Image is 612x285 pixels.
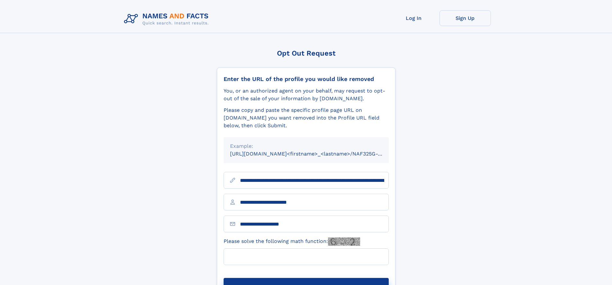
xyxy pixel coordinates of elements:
small: [URL][DOMAIN_NAME]<firstname>_<lastname>/NAF325G-xxxxxxxx [230,151,401,157]
div: Enter the URL of the profile you would like removed [224,76,389,83]
div: You, or an authorized agent on your behalf, may request to opt-out of the sale of your informatio... [224,87,389,102]
img: Logo Names and Facts [121,10,214,28]
div: Opt Out Request [217,49,395,57]
div: Please copy and paste the specific profile page URL on [DOMAIN_NAME] you want removed into the Pr... [224,106,389,129]
a: Log In [388,10,439,26]
label: Please solve the following math function: [224,237,360,246]
div: Example: [230,142,382,150]
a: Sign Up [439,10,491,26]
